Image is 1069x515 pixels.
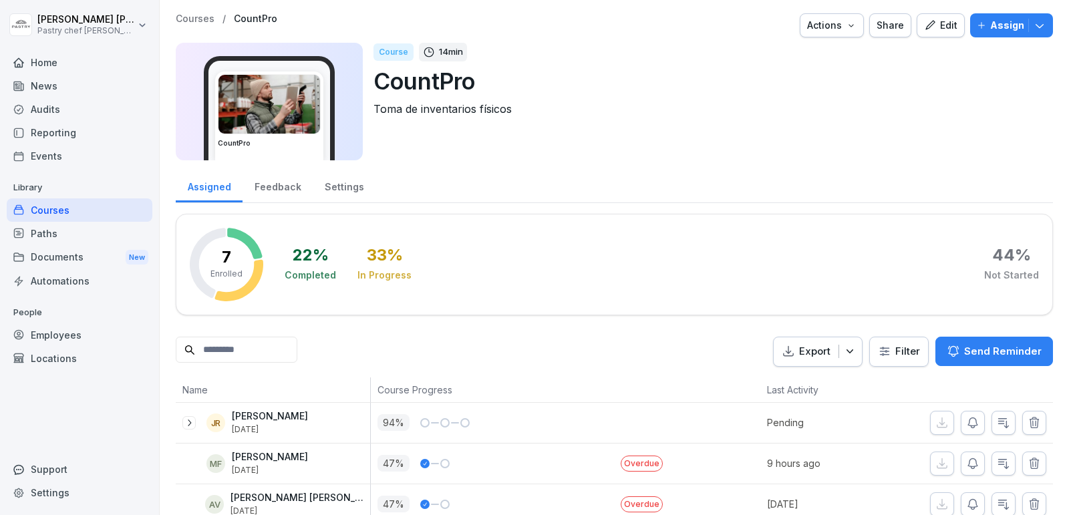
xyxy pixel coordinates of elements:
p: Send Reminder [964,344,1042,359]
button: Edit [917,13,965,37]
button: Filter [870,337,928,366]
img: nanuqyb3jmpxevmk16xmqivn.png [218,75,320,134]
button: Assign [970,13,1053,37]
div: Completed [285,269,336,282]
div: Documents [7,245,152,270]
div: Not Started [984,269,1039,282]
a: CountPro [234,13,277,25]
a: Employees [7,323,152,347]
div: Filter [878,345,920,358]
button: Share [869,13,911,37]
a: Events [7,144,152,168]
p: [PERSON_NAME] [PERSON_NAME] [37,14,135,25]
p: Pastry chef [PERSON_NAME] y Cocina gourmet [37,26,135,35]
p: Enrolled [210,268,243,280]
p: Name [182,383,363,397]
a: Home [7,51,152,74]
a: Courses [176,13,214,25]
a: DocumentsNew [7,245,152,270]
a: Settings [7,481,152,504]
div: Support [7,458,152,481]
p: [DATE] [767,497,882,511]
p: 47 % [377,455,410,472]
button: Actions [800,13,864,37]
a: Reporting [7,121,152,144]
div: Share [877,18,904,33]
a: Courses [7,198,152,222]
p: 47 % [377,496,410,512]
a: Assigned [176,168,243,202]
p: [DATE] [232,425,308,434]
p: Overdue [621,496,663,512]
p: / [222,13,226,25]
p: Library [7,177,152,198]
h3: CountPro [218,138,321,148]
p: Toma de inventarios físicos [373,101,1042,117]
p: [PERSON_NAME] [PERSON_NAME] [231,492,370,504]
div: Actions [807,18,857,33]
a: Settings [313,168,375,202]
div: AV [205,495,224,514]
p: Overdue [621,456,663,472]
p: [PERSON_NAME] [232,452,308,463]
a: Paths [7,222,152,245]
div: JR [206,413,225,432]
div: 22 % [293,247,329,263]
a: Automations [7,269,152,293]
p: Last Activity [767,383,875,397]
p: 14 min [439,45,463,59]
p: Assign [990,18,1024,33]
p: Pending [767,415,882,430]
div: Edit [924,18,957,33]
p: Course Progress [377,383,608,397]
p: People [7,302,152,323]
p: [PERSON_NAME] [232,411,308,422]
button: Send Reminder [935,337,1053,366]
p: 94 % [377,414,410,431]
div: New [126,250,148,265]
div: 44 % [992,247,1031,263]
button: Export [773,337,863,367]
p: 9 hours ago [767,456,882,470]
a: Audits [7,98,152,121]
div: 33 % [367,247,403,263]
div: In Progress [357,269,412,282]
a: News [7,74,152,98]
p: Export [799,344,830,359]
div: MF [206,454,225,473]
p: [DATE] [232,466,308,475]
a: Feedback [243,168,313,202]
p: 7 [222,249,231,265]
p: CountPro [373,64,1042,98]
div: Course [373,43,414,61]
a: Locations [7,347,152,370]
